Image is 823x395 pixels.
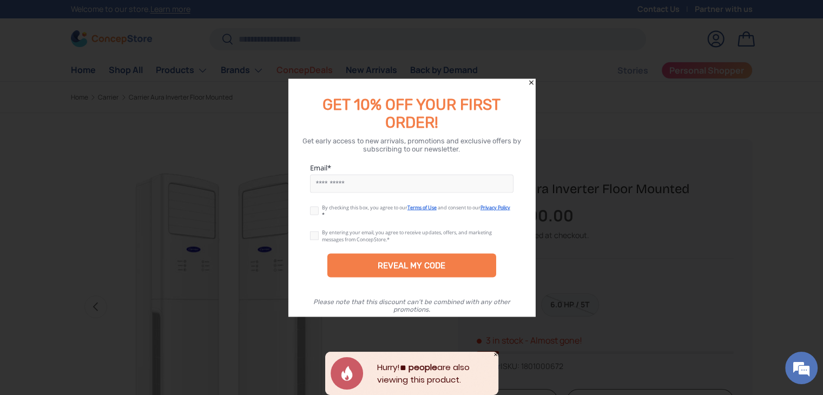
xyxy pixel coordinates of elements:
div: Close [528,79,535,87]
a: Terms of Use [407,204,437,211]
label: Email [310,163,513,173]
div: Please note that this discount can’t be combined with any other promotions. [299,298,524,313]
div: REVEAL MY CODE [327,254,496,278]
span: We're online! [63,125,149,234]
div: By entering your email, you agree to receive updates, offers, and marketing messages from ConcepS... [322,229,492,243]
span: and consent to our [438,204,480,211]
div: REVEAL MY CODE [378,261,445,271]
div: Close [493,352,498,357]
div: Minimize live chat window [177,5,203,31]
span: GET 10% OFF YOUR FIRST ORDER! [322,96,501,131]
div: Chat with us now [56,61,182,75]
textarea: Type your message and hit 'Enter' [5,273,206,311]
a: Privacy Policy [480,204,510,211]
span: By checking this box, you agree to our [322,204,407,211]
div: Get early access to new arrivals, promotions and exclusive offers by subscribing to our newsletter. [301,137,522,153]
